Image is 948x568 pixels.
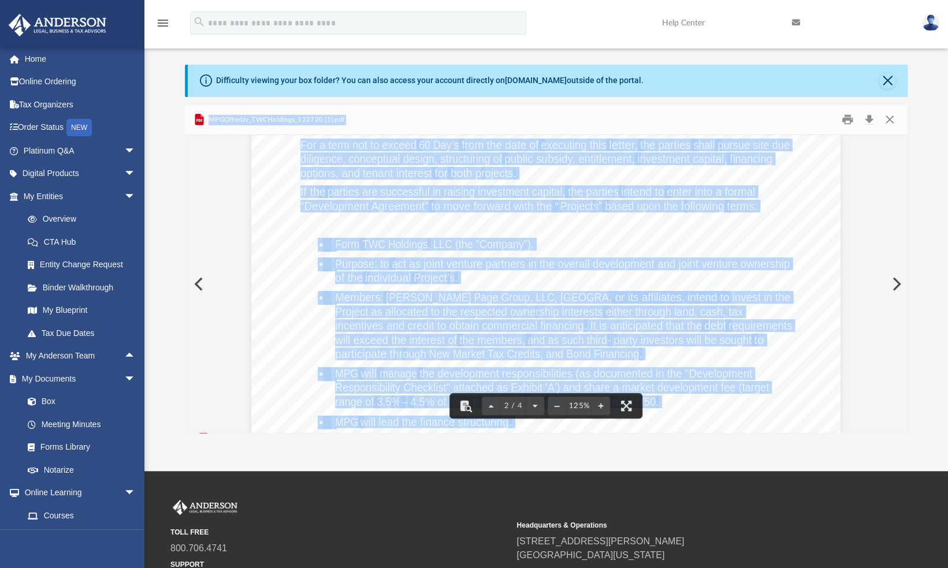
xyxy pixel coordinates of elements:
a: 800.706.4741 [170,543,227,553]
span: . [509,416,512,427]
a: [STREET_ADDRESS][PERSON_NAME] [516,536,684,546]
span: to [754,334,764,346]
a: My Documentsarrow_drop_down [8,367,147,390]
span: letter, [609,139,638,151]
span: % of tota [425,396,467,408]
span: • [318,259,325,270]
span: 4.5 [410,396,425,408]
a: Digital Productsarrow_drop_down [8,162,153,185]
span: “ [555,200,559,212]
span: rship interests [536,306,603,317]
span: enter into a formal [667,186,755,197]
span: the parties [640,139,690,151]
button: Download [859,111,880,129]
a: CTA Hub [16,230,153,253]
span: . [513,167,516,179]
span: MPG [335,368,358,379]
a: Box [16,390,142,413]
span: act as joint venture partners in the overall development and joint venture ownership [392,258,790,270]
span: . [639,348,642,360]
span: s” [593,200,602,212]
a: Forms Library [16,436,142,459]
a: Online Ordering [8,70,153,94]
span: . [455,272,458,283]
span: participate thr [335,348,403,360]
div: File preview [185,135,908,433]
span: If th [300,186,319,197]
span: of the [335,272,363,283]
a: Tax Organizers [8,93,153,116]
span: “Development Agreement” [300,200,428,212]
div: Preview [185,105,908,434]
span: -­‐ [607,334,611,346]
small: TOLL FREE [170,527,508,537]
span: requirements [728,320,792,331]
img: User Pic [922,14,939,31]
span: based upon the f [605,200,684,212]
span: shall [693,139,715,151]
button: Toggle findbar [453,393,478,418]
button: 2 / 4 [500,393,526,418]
span: Project as allocated to the respected owne [335,306,536,317]
span: and as such third [527,334,607,346]
span: 2 / 4 [500,402,526,410]
span: ough New Market Tax Credits, and Bond Financing [403,348,639,360]
div: Difficulty viewing your box folder? You can also access your account directly on outside of the p... [216,74,644,87]
button: Close [879,73,895,89]
button: Zoom out [548,393,566,418]
a: menu [156,22,170,30]
span: options, and tenant interest [300,167,432,179]
span: pursue site due [717,139,790,151]
span: rojects [481,167,513,179]
span: both p [451,167,481,179]
button: Previous File [185,268,210,300]
span: to move forward with the [431,200,552,212]
a: Meeting Minutes [16,413,147,436]
img: Anderson Advisors Platinum Portal [170,500,240,515]
a: My Entitiesarrow_drop_down [8,185,153,208]
span: 60 Day’s [419,139,459,151]
span: will exceed the interest of [335,334,457,346]
span: arrow_drop_up [124,345,147,368]
span: arrow_drop_down [124,185,147,208]
span: arrow_drop_down [124,162,147,186]
span: the development responsibilities (as documented in the "Development [419,368,752,379]
span: either through land, cash, tax [605,306,743,317]
a: Courses [16,504,147,527]
a: [GEOGRAPHIC_DATA][US_STATE] [516,550,664,560]
span: individual [365,272,411,283]
button: Next File [883,268,908,300]
span: diligence, conceptual design, structuring of [300,153,502,165]
span: • [318,292,325,304]
span: investment capital, [637,153,727,165]
i: menu [156,16,170,30]
span: arrow_drop_down [124,481,147,505]
span: ollowing [684,200,724,212]
button: Print [836,111,859,129]
span: ’s [447,272,455,283]
a: Binder Walkthrough [16,276,153,299]
a: Video Training [16,527,142,550]
span: executing this [541,139,606,151]
span: parties are successful in raising investment capital, [328,186,565,197]
span: arrow_drop_down [124,367,147,391]
span: range of [335,396,374,408]
div: Document Viewer [185,135,908,433]
span: Form [335,238,359,250]
button: Zoom in [592,393,610,418]
span: from the date of [462,139,538,151]
a: Online Learningarrow_drop_down [8,481,147,505]
span: e structuring [449,416,508,427]
a: Notarize [16,458,147,481]
span: incentives and credit to obtain commercial financing [335,320,584,331]
span: , or its affiliates, intend to invest in the [609,292,790,303]
span: manage [380,368,417,379]
span: will lead the financ [360,416,449,427]
span: Members: [335,292,384,303]
span: e [319,186,325,197]
span: the members, [459,334,525,346]
a: Overview [16,208,153,231]
img: Anderson Advisors Platinum Portal [5,14,110,36]
span: TWC Holdings [362,238,427,250]
span: Responsibility Checklist" attached as Exhibit 'A') and share a market development fee (target [335,382,769,393]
